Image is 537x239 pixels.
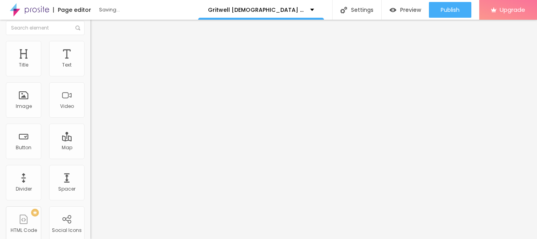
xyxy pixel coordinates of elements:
iframe: Editor [90,20,537,239]
div: Button [16,145,31,150]
span: Upgrade [500,6,525,13]
button: Publish [429,2,471,18]
img: Icone [75,26,80,30]
span: Publish [441,7,460,13]
button: Preview [382,2,429,18]
div: Video [60,104,74,109]
div: Image [16,104,32,109]
div: Page editor [53,7,91,13]
img: view-1.svg [390,7,396,13]
div: Title [19,62,28,68]
p: Gritwell [DEMOGRAPHIC_DATA] Performance Gummies [208,7,304,13]
div: Map [62,145,72,150]
div: Saving... [99,7,189,12]
input: Search element [6,21,85,35]
div: Divider [16,186,32,192]
span: Preview [400,7,421,13]
div: Social Icons [52,228,82,233]
img: Icone [340,7,347,13]
div: Spacer [58,186,75,192]
div: HTML Code [11,228,37,233]
div: Text [62,62,72,68]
